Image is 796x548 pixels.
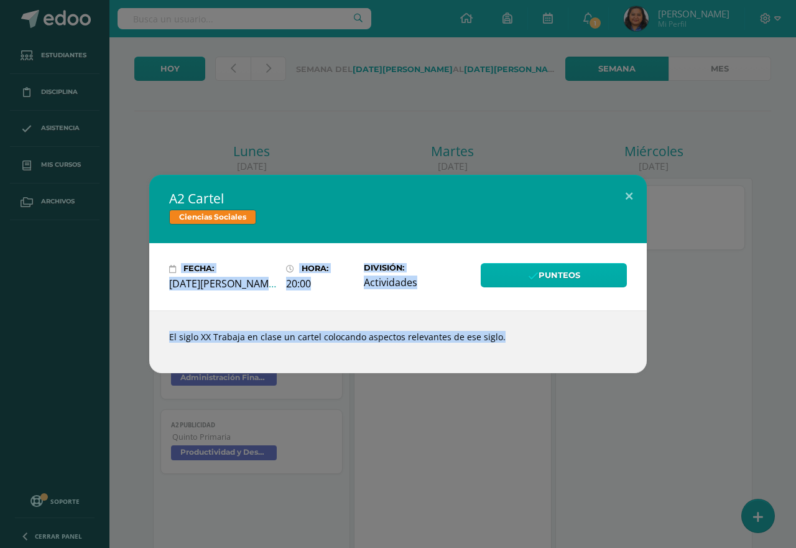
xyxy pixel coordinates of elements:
span: Hora: [302,264,328,274]
div: [DATE][PERSON_NAME] [169,277,276,290]
div: 20:00 [286,277,354,290]
button: Close (Esc) [611,175,647,217]
h2: A2 Cartel [169,190,627,207]
label: División: [364,263,471,272]
div: Actividades [364,276,471,289]
a: Punteos [481,263,627,287]
a: Ciencias Sociales [169,210,256,225]
span: Fecha: [183,264,214,274]
div: El siglo XX Trabaja en clase un cartel colocando aspectos relevantes de ese siglo. [149,310,647,373]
